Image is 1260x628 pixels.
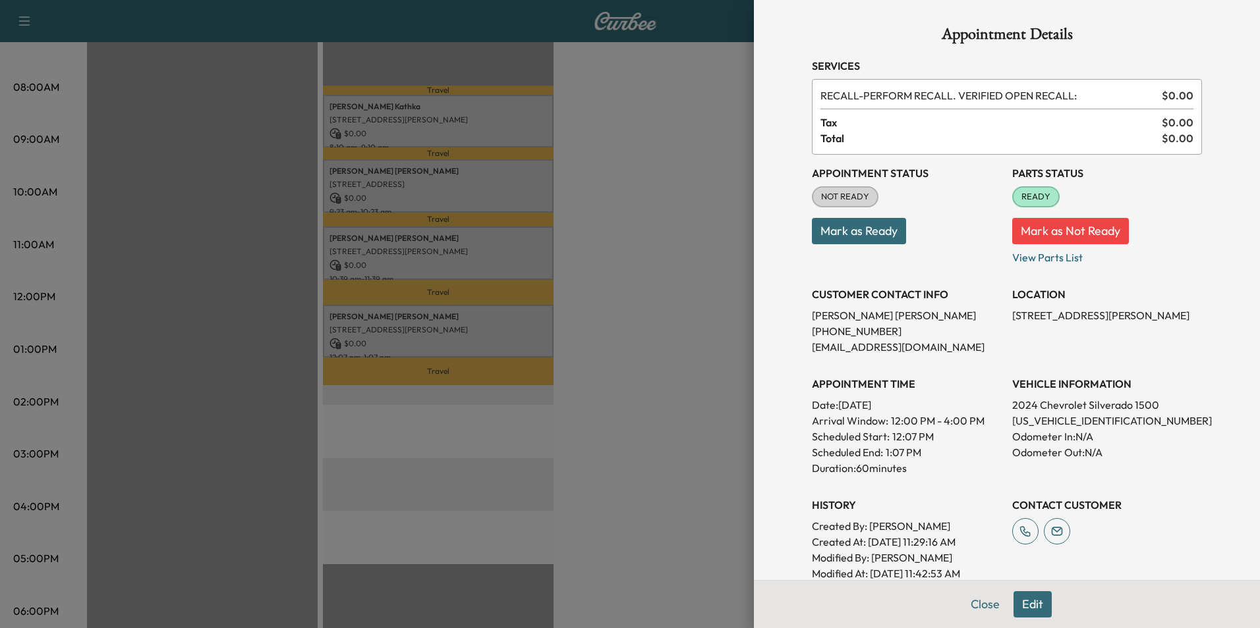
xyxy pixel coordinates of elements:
[812,218,906,244] button: Mark as Ready
[1162,88,1193,103] span: $ 0.00
[813,190,877,203] span: NOT READY
[812,413,1002,429] p: Arrival Window:
[812,165,1002,181] h3: Appointment Status
[1012,307,1202,323] p: [STREET_ADDRESS][PERSON_NAME]
[886,444,921,460] p: 1:07 PM
[812,286,1002,302] h3: CUSTOMER CONTACT INFO
[1012,165,1202,181] h3: Parts Status
[1012,218,1129,244] button: Mark as Not Ready
[1162,115,1193,130] span: $ 0.00
[812,534,1002,550] p: Created At : [DATE] 11:29:16 AM
[820,130,1162,146] span: Total
[962,591,1008,617] button: Close
[812,323,1002,339] p: [PHONE_NUMBER]
[1012,397,1202,413] p: 2024 Chevrolet Silverado 1500
[812,565,1002,581] p: Modified At : [DATE] 11:42:53 AM
[812,26,1202,47] h1: Appointment Details
[1012,286,1202,302] h3: LOCATION
[812,497,1002,513] h3: History
[1012,376,1202,392] h3: VEHICLE INFORMATION
[1012,244,1202,265] p: View Parts List
[812,444,883,460] p: Scheduled End:
[820,115,1162,130] span: Tax
[812,397,1002,413] p: Date: [DATE]
[891,413,985,429] span: 12:00 PM - 4:00 PM
[812,460,1002,476] p: Duration: 60 minutes
[812,376,1002,392] h3: APPOINTMENT TIME
[1012,413,1202,429] p: [US_VEHICLE_IDENTIFICATION_NUMBER]
[812,518,1002,534] p: Created By : [PERSON_NAME]
[812,429,890,444] p: Scheduled Start:
[1014,190,1058,203] span: READY
[812,339,1002,355] p: [EMAIL_ADDRESS][DOMAIN_NAME]
[1012,497,1202,513] h3: CONTACT CUSTOMER
[812,307,1002,323] p: [PERSON_NAME] [PERSON_NAME]
[1014,591,1052,617] button: Edit
[1012,444,1202,460] p: Odometer Out: N/A
[1162,130,1193,146] span: $ 0.00
[892,429,934,444] p: 12:07 PM
[812,550,1002,565] p: Modified By : [PERSON_NAME]
[820,88,1157,103] span: PERFORM RECALL. VERIFIED OPEN RECALL:
[812,58,1202,74] h3: Services
[1012,429,1202,444] p: Odometer In: N/A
